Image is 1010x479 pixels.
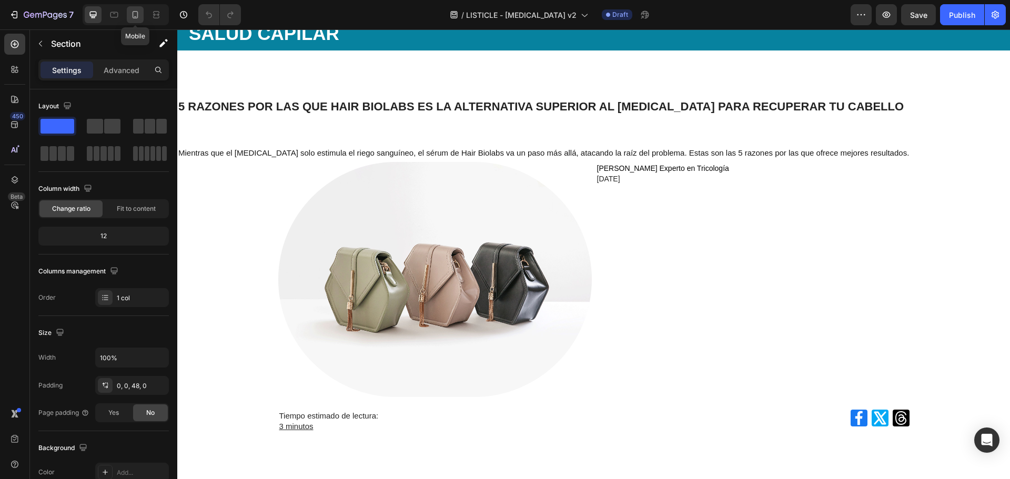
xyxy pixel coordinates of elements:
[466,9,577,21] span: LISTICLE - [MEDICAL_DATA] v2
[41,229,167,243] div: 12
[104,65,139,76] p: Advanced
[4,4,78,25] button: 7
[38,293,56,302] div: Order
[117,293,166,303] div: 1 col
[38,441,89,455] div: Background
[96,348,168,367] input: Auto
[52,204,90,213] span: Change ratio
[949,9,975,21] div: Publish
[38,408,89,417] div: Page padding
[177,29,1010,479] iframe: Design area
[198,4,241,25] div: Undo/Redo
[69,8,74,21] p: 7
[102,447,360,462] strong: 1. Bloquea la DHT (el [MEDICAL_DATA] no)
[52,65,82,76] p: Settings
[910,11,927,19] span: Save
[10,112,25,120] div: 450
[420,135,552,143] span: [PERSON_NAME] Experto en Tricología
[38,264,120,279] div: Columns management
[117,381,166,391] div: 0, 0, 48, 0
[38,467,55,477] div: Color
[1,119,732,128] span: Mientras que el [MEDICAL_DATA] solo estimula el riego sanguíneo, el sérum de Hair Biolabs va un p...
[940,4,984,25] button: Publish
[38,182,94,196] div: Column width
[102,382,201,391] span: Tiempo estimado de lectura:
[108,408,119,417] span: Yes
[461,9,464,21] span: /
[901,4,936,25] button: Save
[117,204,156,213] span: Fit to content
[420,145,443,154] span: [DATE]
[38,326,66,340] div: Size
[8,192,25,201] div: Beta
[612,10,628,19] span: Draft
[117,468,166,477] div: Add...
[38,99,74,114] div: Layout
[51,37,137,50] p: Section
[38,381,63,390] div: Padding
[974,427,999,453] div: Open Intercom Messenger
[102,392,136,401] u: 3 minutos
[1,70,726,84] span: 5 RAZONES POR LAS QUE HAIR BIOLABS ES LA ALTERNATIVA SUPERIOR AL [MEDICAL_DATA] PARA RECUPERAR TU...
[38,353,56,362] div: Width
[146,408,155,417] span: No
